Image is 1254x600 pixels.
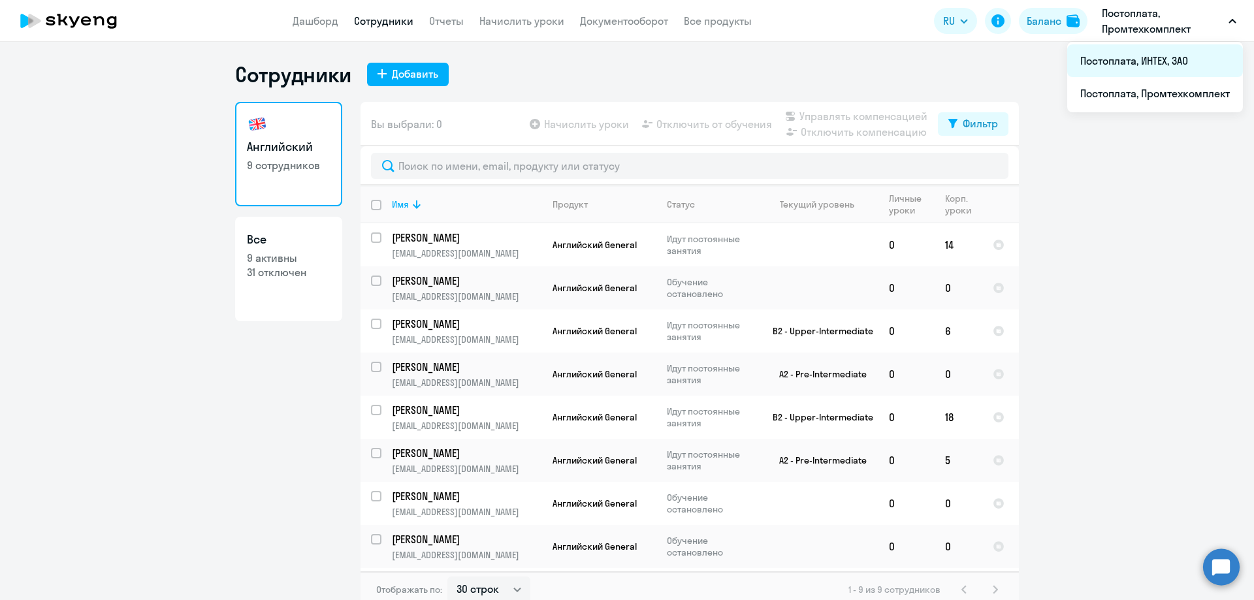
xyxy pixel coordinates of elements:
[938,112,1008,136] button: Фильтр
[667,405,756,429] p: Идут постоянные занятия
[667,449,756,472] p: Идут постоянные занятия
[392,317,541,331] a: [PERSON_NAME]
[392,489,541,503] a: [PERSON_NAME]
[580,14,668,27] a: Документооборот
[667,233,756,257] p: Идут постоянные занятия
[878,439,935,482] td: 0
[392,230,539,245] p: [PERSON_NAME]
[392,291,541,302] p: [EMAIL_ADDRESS][DOMAIN_NAME]
[553,239,637,251] span: Английский General
[392,274,539,288] p: [PERSON_NAME]
[945,193,982,216] div: Корп. уроки
[367,63,449,86] button: Добавить
[943,13,955,29] span: RU
[935,309,982,353] td: 6
[767,198,878,210] div: Текущий уровень
[848,584,940,595] span: 1 - 9 из 9 сотрудников
[553,541,637,552] span: Английский General
[392,247,541,259] p: [EMAIL_ADDRESS][DOMAIN_NAME]
[479,14,564,27] a: Начислить уроки
[553,282,637,294] span: Английский General
[429,14,464,27] a: Отчеты
[392,230,541,245] a: [PERSON_NAME]
[247,265,330,279] p: 31 отключен
[757,439,878,482] td: A2 - Pre-Intermediate
[667,276,756,300] p: Обучение остановлено
[376,584,442,595] span: Отображать по:
[392,463,541,475] p: [EMAIL_ADDRESS][DOMAIN_NAME]
[667,198,695,210] div: Статус
[935,482,982,525] td: 0
[935,525,982,568] td: 0
[392,506,541,518] p: [EMAIL_ADDRESS][DOMAIN_NAME]
[371,116,442,132] span: Вы выбрали: 0
[392,446,539,460] p: [PERSON_NAME]
[392,274,541,288] a: [PERSON_NAME]
[553,325,637,337] span: Английский General
[757,396,878,439] td: B2 - Upper-Intermediate
[392,489,539,503] p: [PERSON_NAME]
[889,193,934,216] div: Личные уроки
[1019,8,1087,34] button: Балансbalance
[235,61,351,87] h1: Сотрудники
[392,377,541,388] p: [EMAIL_ADDRESS][DOMAIN_NAME]
[247,158,330,172] p: 9 сотрудников
[235,217,342,321] a: Все9 активны31 отключен
[935,223,982,266] td: 14
[392,66,438,82] div: Добавить
[235,102,342,206] a: Английский9 сотрудников
[392,549,541,561] p: [EMAIL_ADDRESS][DOMAIN_NAME]
[247,114,268,134] img: english
[667,362,756,386] p: Идут постоянные занятия
[392,360,539,374] p: [PERSON_NAME]
[247,231,330,248] h3: Все
[553,497,637,509] span: Английский General
[392,198,409,210] div: Имя
[392,420,541,432] p: [EMAIL_ADDRESS][DOMAIN_NAME]
[392,446,541,460] a: [PERSON_NAME]
[293,14,338,27] a: Дашборд
[878,525,935,568] td: 0
[780,198,854,210] div: Текущий уровень
[935,353,982,396] td: 0
[878,396,935,439] td: 0
[392,532,539,546] p: [PERSON_NAME]
[878,353,935,396] td: 0
[553,368,637,380] span: Английский General
[247,251,330,265] p: 9 активны
[392,403,539,417] p: [PERSON_NAME]
[392,532,541,546] a: [PERSON_NAME]
[247,138,330,155] h3: Английский
[757,309,878,353] td: B2 - Upper-Intermediate
[684,14,752,27] a: Все продукты
[757,353,878,396] td: A2 - Pre-Intermediate
[392,360,541,374] a: [PERSON_NAME]
[934,8,977,34] button: RU
[1027,13,1061,29] div: Баланс
[392,334,541,345] p: [EMAIL_ADDRESS][DOMAIN_NAME]
[553,198,588,210] div: Продукт
[1095,5,1243,37] button: Постоплата, Промтехкомплект
[1067,14,1080,27] img: balance
[935,439,982,482] td: 5
[878,482,935,525] td: 0
[878,266,935,309] td: 0
[667,319,756,343] p: Идут постоянные занятия
[1102,5,1223,37] p: Постоплата, Промтехкомплект
[392,403,541,417] a: [PERSON_NAME]
[392,317,539,331] p: [PERSON_NAME]
[935,266,982,309] td: 0
[553,411,637,423] span: Английский General
[935,396,982,439] td: 18
[371,153,1008,179] input: Поиск по имени, email, продукту или статусу
[667,535,756,558] p: Обучение остановлено
[354,14,413,27] a: Сотрудники
[963,116,998,131] div: Фильтр
[392,198,541,210] div: Имя
[878,223,935,266] td: 0
[1067,42,1243,112] ul: RU
[553,454,637,466] span: Английский General
[667,492,756,515] p: Обучение остановлено
[878,309,935,353] td: 0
